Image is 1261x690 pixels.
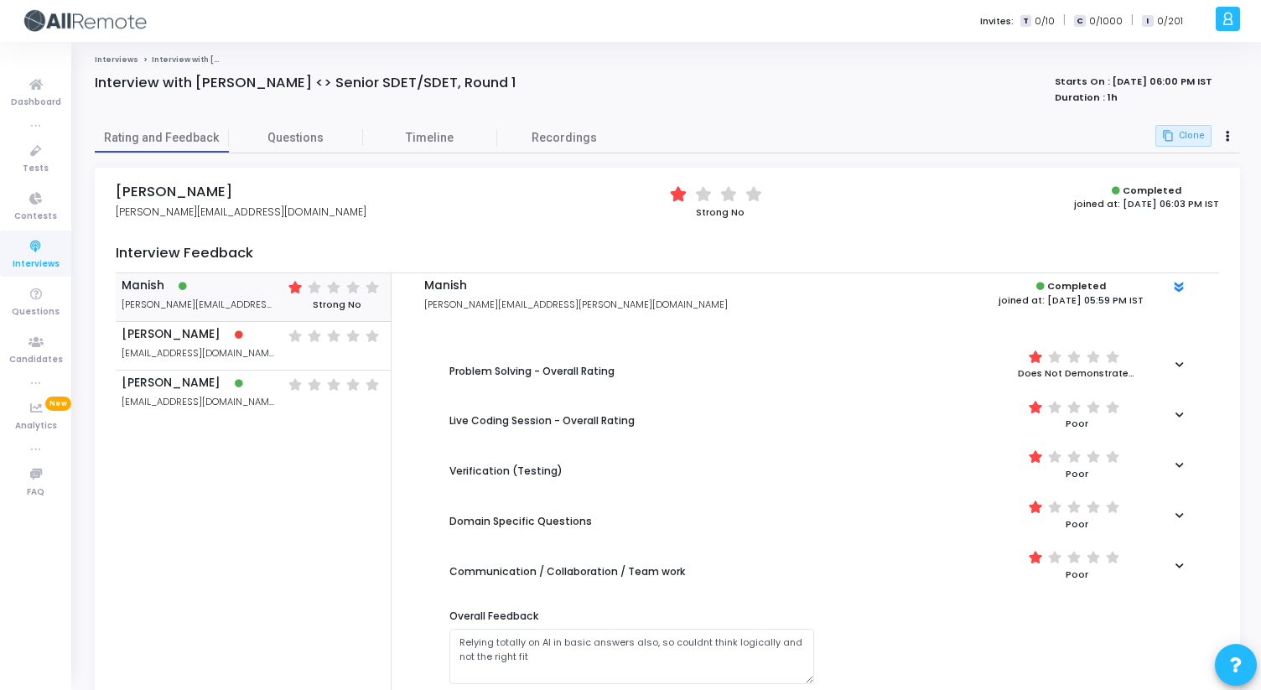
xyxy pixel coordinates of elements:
[1018,517,1136,532] div: Poor
[116,245,1219,273] h4: Interview Feedback
[449,514,592,530] div: Domain Specific Questions
[9,353,63,367] span: Candidates
[1123,184,1181,197] strong: Completed
[1162,130,1174,142] mat-icon: content_copy
[122,346,274,361] span: [EMAIL_ADDRESS][DOMAIN_NAME]
[449,564,686,580] div: Communication / Collaboration / Team work
[1047,279,1106,293] strong: Completed
[1063,12,1066,29] span: |
[122,395,274,409] span: [EMAIL_ADDRESS][DOMAIN_NAME]
[1018,467,1136,481] div: Poor
[1035,14,1055,29] span: 0/10
[14,210,57,224] span: Contests
[122,298,274,312] span: [PERSON_NAME][EMAIL_ADDRESS][PERSON_NAME][DOMAIN_NAME]
[12,305,60,319] span: Questions
[1018,417,1136,431] div: Poor
[999,293,1144,308] div: joined at: [DATE] 05:59 PM IST
[13,257,60,272] span: Interviews
[449,364,615,380] div: Problem Solving - Overall Rating
[95,129,229,147] span: Rating and Feedback
[1155,125,1212,147] button: Clone
[449,413,635,429] div: Live Coding Session - Overall Rating
[27,485,44,500] span: FAQ
[449,609,814,625] div: Overall Feedback
[122,376,221,391] span: [PERSON_NAME]
[424,279,797,293] h5: Manish
[288,298,385,312] div: Strong No
[1157,14,1183,29] span: 0/201
[152,54,397,65] span: Interview with [PERSON_NAME] <> Senior SDET/SDET, Round 1
[670,205,771,220] div: Strong No
[11,96,61,110] span: Dashboard
[122,328,221,342] span: [PERSON_NAME]
[95,54,138,65] a: Interviews
[95,54,1240,65] nav: breadcrumb
[1018,568,1136,582] div: Poor
[1074,197,1219,211] div: joined at: [DATE] 06:03 PM IST
[980,14,1014,29] label: Invites:
[15,419,57,433] span: Analytics
[1018,366,1136,381] div: Does Not Demonstrate The Competency
[45,397,71,411] span: New
[95,75,516,91] div: Interview with [PERSON_NAME] <> Senior SDET/SDET, Round 1
[532,129,597,147] span: Recordings
[1131,12,1134,29] span: |
[424,298,728,311] span: [PERSON_NAME][EMAIL_ADDRESS][PERSON_NAME][DOMAIN_NAME]
[449,464,563,480] div: Verification (Testing)
[21,4,147,38] img: logo
[229,129,363,147] span: Questions
[116,184,366,200] h4: [PERSON_NAME]
[1142,15,1153,28] span: I
[1055,75,1212,88] strong: Starts On : [DATE] 06:00 PM IST
[1020,15,1031,28] span: T
[122,279,164,293] span: Manish
[363,129,497,147] span: Timeline
[1089,14,1123,29] span: 0/1000
[1074,15,1085,28] span: C
[116,205,366,219] span: [PERSON_NAME][EMAIL_ADDRESS][DOMAIN_NAME]
[1055,91,1118,104] strong: Duration : 1h
[23,162,49,176] span: Tests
